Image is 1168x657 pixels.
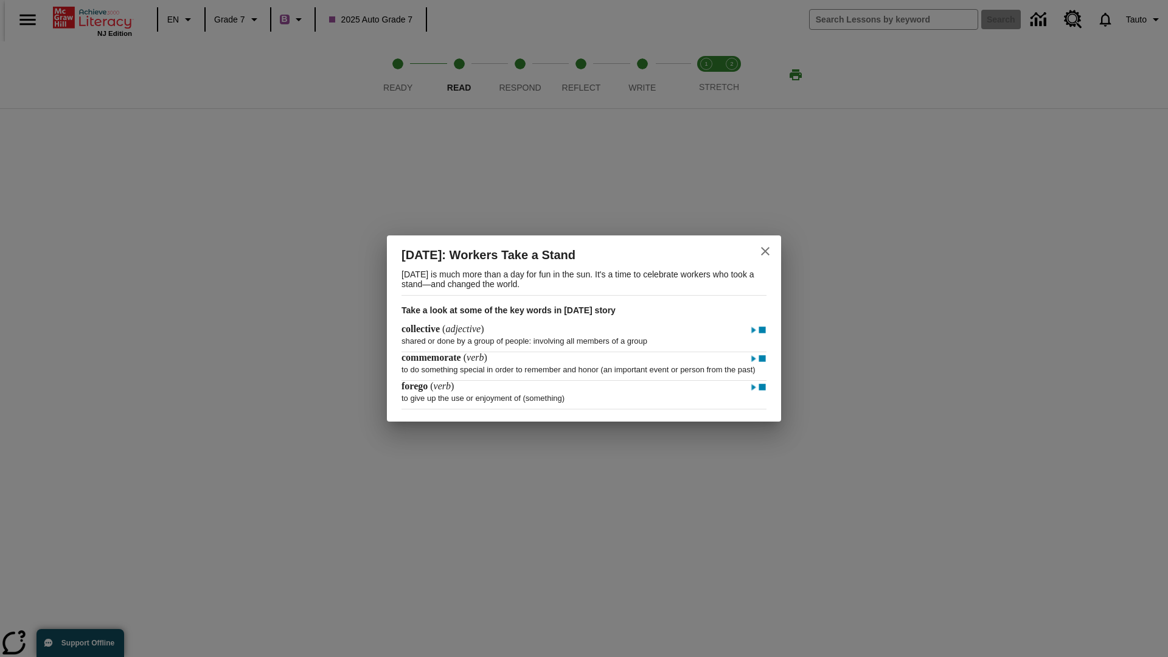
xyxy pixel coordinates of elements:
[434,381,451,391] span: verb
[749,324,758,336] img: Play - collective
[749,353,758,365] img: Play - commemorate
[751,237,780,266] button: close
[749,381,758,394] img: Play - forego
[467,352,484,363] span: verb
[401,330,766,346] p: shared or done by a group of people: involving all members of a group
[758,381,766,394] img: Stop - forego
[401,352,487,363] h4: ( )
[401,388,766,403] p: to give up the use or enjoyment of (something)
[758,324,766,336] img: Stop - collective
[401,245,730,265] h2: [DATE]: Workers Take a Stand
[401,359,766,374] p: to do something special in order to remember and honor (an important event or person from the past)
[401,352,464,363] span: commemorate
[758,353,766,365] img: Stop - commemorate
[445,324,481,334] span: adjective
[401,324,484,335] h4: ( )
[401,381,430,391] span: forego
[401,381,454,392] h4: ( )
[401,296,766,324] h3: Take a look at some of the key words in [DATE] story
[401,265,766,295] p: [DATE] is much more than a day for fun in the sun. It's a time to celebrate workers who took a st...
[401,324,442,334] span: collective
